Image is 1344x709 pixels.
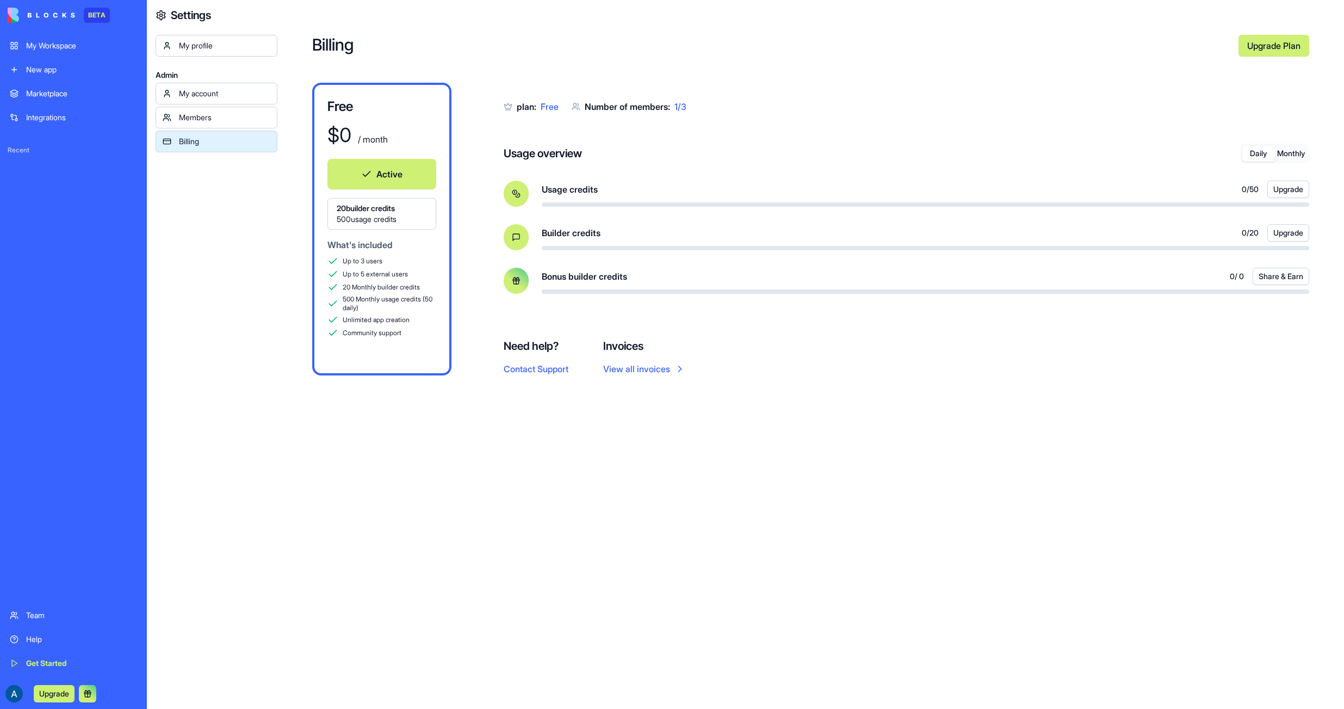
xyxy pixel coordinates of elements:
span: 20 Monthly builder credits [343,283,420,292]
span: Builder credits [542,226,600,239]
div: Billing [179,136,270,147]
span: 20 builder credits [337,203,427,214]
span: 500 Monthly usage credits (50 daily) [343,295,436,312]
div: New app [26,64,137,75]
a: Help [3,628,144,650]
span: Recent [3,146,144,155]
button: Upgrade [1267,181,1309,198]
a: Marketplace [3,83,144,104]
button: Contact Support [504,362,568,375]
a: Billing [156,131,277,152]
span: 500 usage credits [337,214,427,225]
a: Upgrade Plan [1238,35,1309,57]
button: Share & Earn [1253,268,1309,285]
span: 0 / 50 [1242,184,1259,195]
span: Unlimited app creation [343,316,410,324]
a: Get Started [3,652,144,674]
div: Get Started [26,658,137,669]
div: Team [26,610,137,621]
div: What's included [327,238,436,251]
a: Free$0 / monthActive20builder credits500usage creditsWhat's includedUp to 3 usersUp to 5 external... [312,83,451,375]
a: My profile [156,35,277,57]
button: Daily [1242,146,1275,162]
span: Up to 5 external users [343,270,408,279]
button: Upgrade [34,685,75,702]
a: My account [156,83,277,104]
div: $ 0 [327,124,351,146]
a: Integrations [3,107,144,128]
span: Usage credits [542,183,598,196]
div: / month [356,133,388,146]
button: Monthly [1275,146,1308,162]
a: BETA [8,8,110,23]
div: My Workspace [26,40,137,51]
span: Number of members: [585,101,670,112]
div: My account [179,88,270,99]
h4: Need help? [504,338,568,354]
a: New app [3,59,144,81]
h4: Usage overview [504,146,582,161]
div: Integrations [26,112,137,123]
h3: Free [327,98,436,115]
h4: Invoices [603,338,685,354]
span: plan: [517,101,536,112]
div: Marketplace [26,88,137,99]
span: Community support [343,329,401,337]
div: BETA [84,8,110,23]
h4: Settings [171,8,211,23]
h2: Billing [312,35,1230,57]
a: My Workspace [3,35,144,57]
button: Active [327,159,436,189]
span: Up to 3 users [343,257,382,266]
div: My profile [179,40,270,51]
div: Help [26,634,137,645]
div: Members [179,112,270,123]
a: Upgrade [34,688,75,699]
button: Upgrade [1267,224,1309,242]
span: 0 / 20 [1242,227,1259,238]
span: Bonus builder credits [542,270,627,283]
img: logo [8,8,75,23]
img: ACg8ocLLsd-mHQ3j3AkSHCqc7HSAYEotNVKJcEG1tLjGetfdC0TpUw=s96-c [5,685,23,702]
span: Free [541,101,559,112]
span: Admin [156,70,277,81]
span: 1 / 3 [674,101,686,112]
a: View all invoices [603,362,685,375]
a: Team [3,605,144,626]
a: Members [156,107,277,128]
span: 0 / 0 [1230,271,1244,282]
